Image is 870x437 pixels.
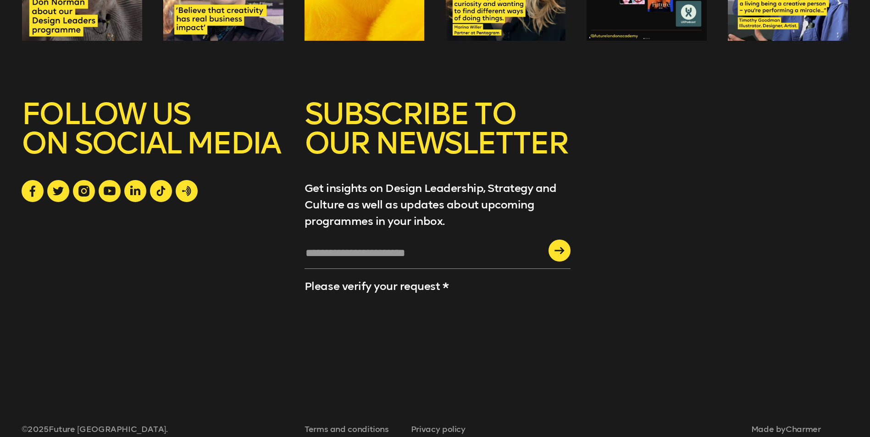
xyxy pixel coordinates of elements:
span: © 2025 Future [GEOGRAPHIC_DATA]. [22,424,189,434]
label: Please verify your request * [305,279,449,293]
h5: FOLLOW US ON SOCIAL MEDIA [22,99,283,180]
a: Privacy policy [411,424,465,434]
p: Get insights on Design Leadership, Strategy and Culture as well as updates about upcoming program... [305,180,571,229]
a: Charmer [786,424,821,434]
h5: SUBSCRIBE TO OUR NEWSLETTER [305,99,571,180]
iframe: reCAPTCHA [305,299,380,365]
a: Terms and conditions [305,424,389,434]
span: Made by [751,424,821,434]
